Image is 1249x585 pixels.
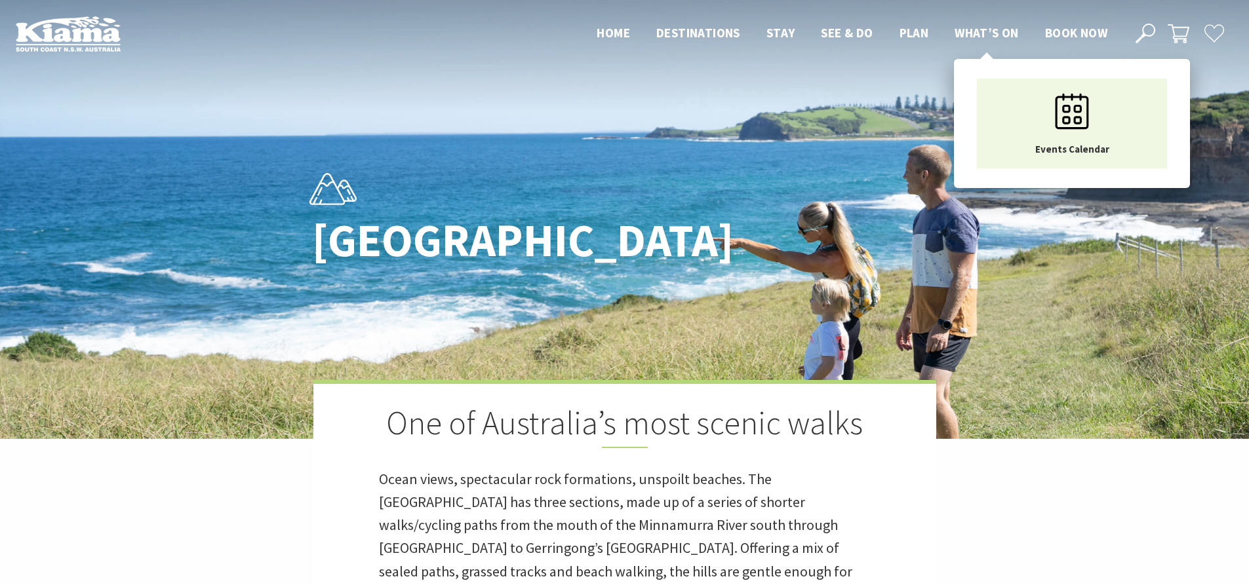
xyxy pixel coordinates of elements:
span: Destinations [656,25,740,41]
h2: One of Australia’s most scenic walks [379,404,871,448]
img: Kiama Logo [16,16,121,52]
nav: Main Menu [584,23,1120,45]
h1: [GEOGRAPHIC_DATA] [312,215,683,265]
span: Home [597,25,630,41]
span: What’s On [955,25,1019,41]
span: Events Calendar [1035,143,1109,155]
span: Book now [1045,25,1107,41]
span: Stay [766,25,795,41]
span: Plan [900,25,929,41]
span: See & Do [821,25,873,41]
